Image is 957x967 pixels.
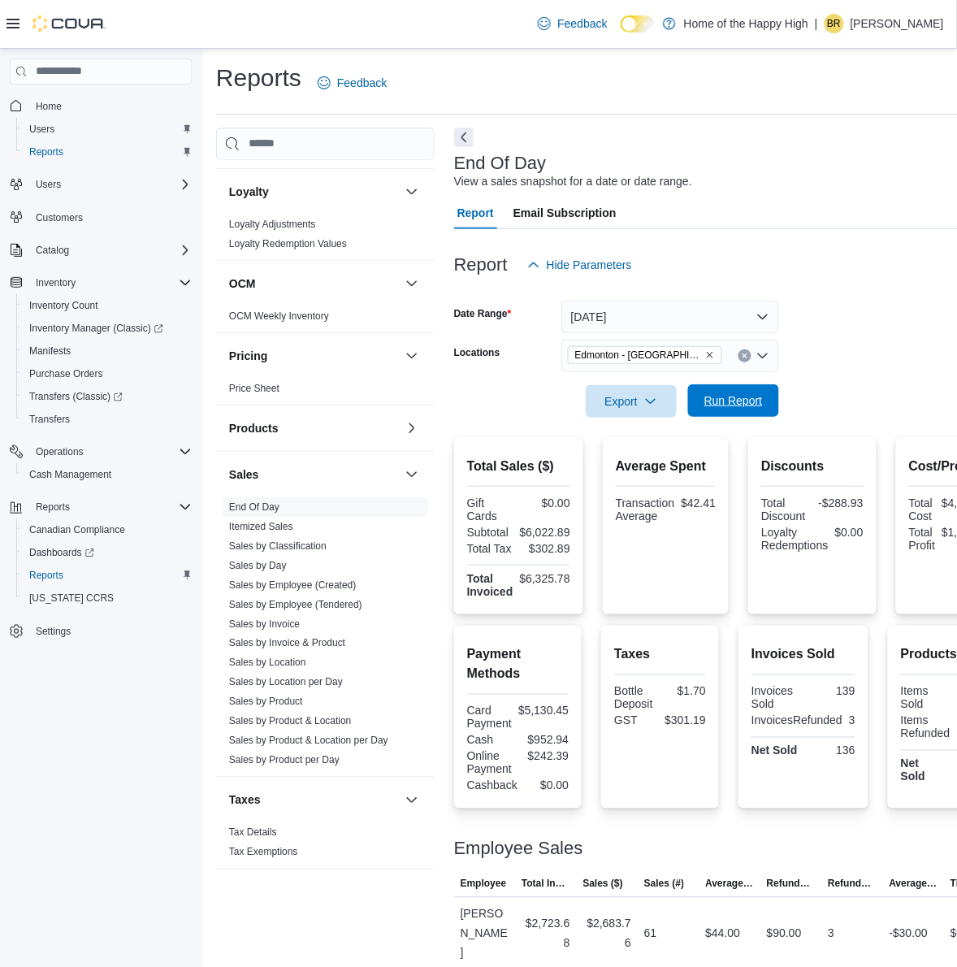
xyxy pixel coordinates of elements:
[229,501,279,514] span: End Of Day
[229,540,327,552] a: Sales by Classification
[229,637,345,650] span: Sales by Invoice & Product
[3,173,198,196] button: Users
[688,384,779,417] button: Run Report
[29,497,192,517] span: Reports
[561,301,779,333] button: [DATE]
[36,244,69,257] span: Catalog
[16,362,198,385] button: Purchase Orders
[575,347,702,363] span: Edmonton - [GEOGRAPHIC_DATA] - Fire & Flower
[337,75,387,91] span: Feedback
[229,696,303,709] span: Sales by Product
[23,387,129,406] a: Transfers (Classic)
[467,457,570,476] h2: Total Sales ($)
[29,523,125,536] span: Canadian Compliance
[229,466,259,483] h3: Sales
[467,705,512,731] div: Card Payment
[3,94,198,118] button: Home
[229,218,316,231] span: Loyalty Adjustments
[825,14,844,33] div: Branden Rowsell
[29,497,76,517] button: Reports
[16,541,198,564] a: Dashboards
[851,14,944,33] p: [PERSON_NAME]
[29,299,98,312] span: Inventory Count
[520,526,570,539] div: $6,022.89
[614,645,706,665] h2: Taxes
[614,714,656,727] div: GST
[23,364,192,384] span: Purchase Orders
[828,924,834,943] div: 3
[29,97,68,116] a: Home
[522,734,569,747] div: $952.94
[16,118,198,141] button: Users
[521,249,639,281] button: Hide Parameters
[402,346,422,366] button: Pricing
[16,317,198,340] a: Inventory Manager (Classic)
[751,685,800,711] div: Invoices Sold
[29,345,71,358] span: Manifests
[23,341,77,361] a: Manifests
[311,67,393,99] a: Feedback
[3,239,198,262] button: Catalog
[36,100,62,113] span: Home
[32,15,106,32] img: Cova
[23,319,170,338] a: Inventory Manager (Classic)
[467,734,515,747] div: Cash
[216,215,435,260] div: Loyalty
[454,839,583,859] h3: Employee Sales
[595,385,667,418] span: Export
[531,7,613,40] a: Feedback
[402,465,422,484] button: Sales
[16,340,198,362] button: Manifests
[513,197,617,229] span: Email Subscription
[229,676,343,689] span: Sales by Location per Day
[229,275,256,292] h3: OCM
[229,755,340,766] a: Sales by Product per Day
[557,15,607,32] span: Feedback
[229,618,300,631] span: Sales by Invoice
[229,677,343,688] a: Sales by Location per Day
[216,379,435,405] div: Pricing
[229,754,340,767] span: Sales by Product per Day
[229,348,267,364] h3: Pricing
[547,257,632,273] span: Hide Parameters
[36,276,76,289] span: Inventory
[738,349,751,362] button: Clear input
[29,622,77,641] a: Settings
[16,141,198,163] button: Reports
[621,33,621,33] span: Dark Mode
[229,826,277,839] span: Tax Details
[402,418,422,438] button: Products
[23,543,192,562] span: Dashboards
[23,566,192,585] span: Reports
[29,592,114,605] span: [US_STATE] CCRS
[16,587,198,609] button: [US_STATE] CCRS
[216,306,435,332] div: OCM
[3,206,198,229] button: Customers
[29,546,94,559] span: Dashboards
[402,791,422,810] button: Taxes
[901,714,951,740] div: Items Refunded
[901,757,925,783] strong: Net Sold
[229,827,277,839] a: Tax Details
[467,750,515,776] div: Online Payment
[36,625,71,638] span: Settings
[583,878,623,891] span: Sales ($)
[229,599,362,610] a: Sales by Employee (Tendered)
[216,823,435,869] div: Taxes
[36,178,61,191] span: Users
[229,383,279,394] a: Price Sheet
[229,735,388,748] span: Sales by Product & Location per Day
[16,385,198,408] a: Transfers (Classic)
[29,468,111,481] span: Cash Management
[704,392,763,409] span: Run Report
[29,390,123,403] span: Transfers (Classic)
[29,322,163,335] span: Inventory Manager (Classic)
[522,750,569,763] div: $242.39
[23,465,192,484] span: Cash Management
[229,420,399,436] button: Products
[229,559,287,572] span: Sales by Day
[29,145,63,158] span: Reports
[684,14,808,33] p: Home of the Happy High
[29,208,89,228] a: Customers
[29,207,192,228] span: Customers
